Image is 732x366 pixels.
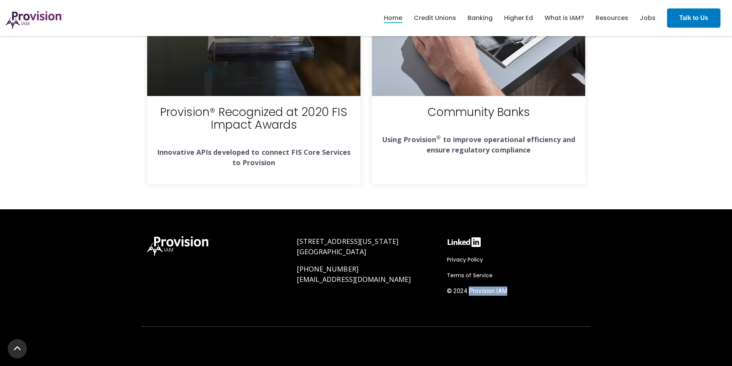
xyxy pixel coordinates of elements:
[596,12,628,25] a: Resources
[447,236,481,248] img: linkedin
[504,12,533,25] a: Higher Ed
[447,255,585,300] div: Navigation Menu
[382,135,575,154] strong: Using Provision to improve operational efficiency and ensure regulatory compliance
[447,287,507,295] span: © 2024 Provision IAM
[384,12,402,25] a: Home
[378,6,661,30] nav: menu
[157,106,351,144] h3: Provision® Recognized at 2020 FIS Impact Awards
[297,237,399,256] a: [STREET_ADDRESS][US_STATE][GEOGRAPHIC_DATA]
[447,256,483,263] span: Privacy Policy
[147,236,211,256] img: ProvisionIAM-Logo-White@3x
[297,237,399,246] span: [STREET_ADDRESS][US_STATE]
[447,272,493,279] span: Terms of Service
[468,12,493,25] a: Banking
[436,134,441,141] sup: ®
[382,106,576,131] h3: Community Banks
[297,264,359,273] a: [PHONE_NUMBER]
[667,8,720,28] a: Talk to Us
[679,15,708,21] strong: Talk to Us
[414,12,456,25] a: Credit Unions
[157,147,350,167] strong: Innovative APIs developed to connect FIS Core Services to Provision
[6,11,63,29] img: ProvisionIAM-Logo-Purple
[640,12,656,25] a: Jobs
[447,271,496,280] a: Terms of Service
[447,255,487,264] a: Privacy Policy
[297,247,367,256] span: [GEOGRAPHIC_DATA]
[297,275,411,284] a: [EMAIL_ADDRESS][DOMAIN_NAME]
[544,12,584,25] a: What is IAM?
